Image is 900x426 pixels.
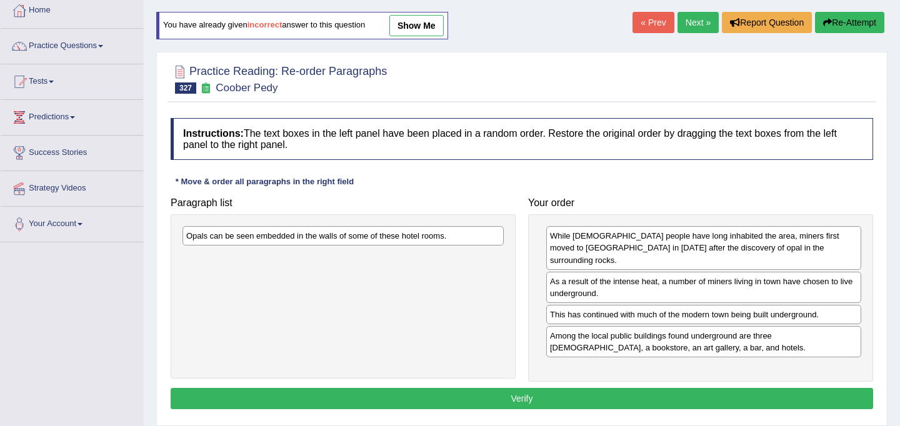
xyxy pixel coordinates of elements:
[199,82,212,94] small: Exam occurring question
[183,128,244,139] b: Instructions:
[247,21,282,30] b: incorrect
[546,326,861,357] div: Among the local public buildings found underground are three [DEMOGRAPHIC_DATA], a bookstore, an ...
[216,82,277,94] small: Coober Pedy
[1,64,143,96] a: Tests
[1,29,143,60] a: Practice Questions
[182,226,504,245] div: Opals can be seen embedded in the walls of some of these hotel rooms.
[1,207,143,238] a: Your Account
[1,100,143,131] a: Predictions
[632,12,674,33] a: « Prev
[171,197,516,209] h4: Paragraph list
[171,62,387,94] h2: Practice Reading: Re-order Paragraphs
[171,118,873,160] h4: The text boxes in the left panel have been placed in a random order. Restore the original order b...
[528,197,873,209] h4: Your order
[389,15,444,36] a: show me
[722,12,812,33] button: Report Question
[677,12,719,33] a: Next »
[546,226,861,269] div: While [DEMOGRAPHIC_DATA] people have long inhabited the area, miners first moved to [GEOGRAPHIC_D...
[175,82,196,94] span: 327
[1,136,143,167] a: Success Stories
[546,272,861,303] div: As a result of the intense heat, a number of miners living in town have chosen to live underground.
[171,388,873,409] button: Verify
[815,12,884,33] button: Re-Attempt
[156,12,448,39] div: You have already given answer to this question
[1,171,143,202] a: Strategy Videos
[546,305,861,324] div: This has continued with much of the modern town being built underground.
[171,176,359,187] div: * Move & order all paragraphs in the right field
